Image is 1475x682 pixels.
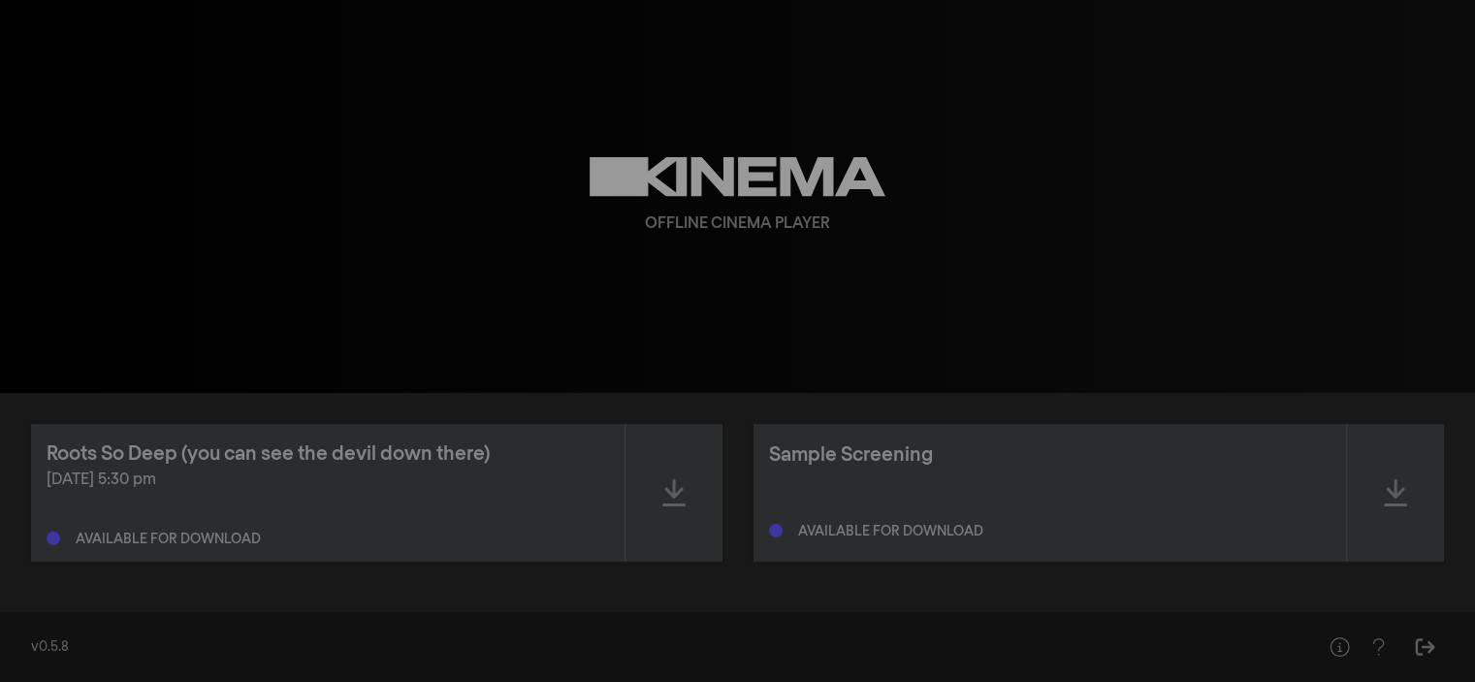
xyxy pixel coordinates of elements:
button: Help [1320,628,1359,666]
div: Offline Cinema Player [645,212,830,236]
div: Available for download [798,525,983,538]
div: Available for download [76,533,261,546]
div: Roots So Deep (you can see the devil down there) [47,439,490,469]
button: Help [1359,628,1397,666]
div: Sample Screening [769,440,933,470]
button: Sign Out [1405,628,1444,666]
div: [DATE] 5:30 pm [47,469,609,492]
div: v0.5.8 [31,637,1281,658]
